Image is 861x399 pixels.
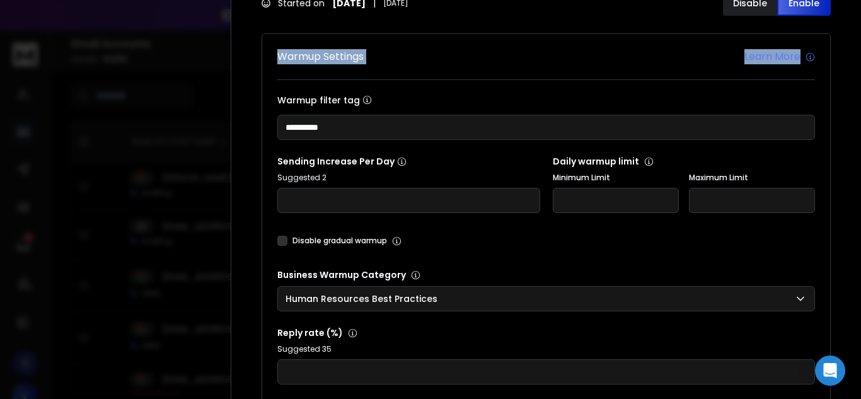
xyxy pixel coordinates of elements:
p: Business Warmup Category [277,269,815,281]
label: Disable gradual warmup [292,236,387,246]
p: Human Resources Best Practices [286,292,442,305]
div: Open Intercom Messenger [815,356,845,386]
p: Suggested 2 [277,173,540,183]
label: Minimum Limit [553,173,679,183]
label: Warmup filter tag [277,95,815,105]
a: Learn More [744,49,815,64]
label: Maximum Limit [689,173,815,183]
p: Reply rate (%) [277,327,815,339]
h1: Warmup Settings [277,49,364,64]
p: Sending Increase Per Day [277,155,540,168]
p: Suggested 35 [277,344,815,354]
p: Daily warmup limit [553,155,816,168]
